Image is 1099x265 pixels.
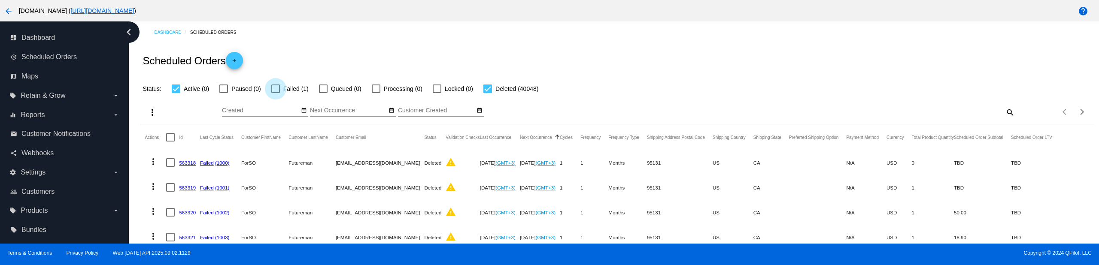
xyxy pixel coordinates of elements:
mat-cell: ForSO [241,150,288,175]
span: Deleted [424,235,441,240]
a: Failed [200,235,214,240]
span: Failed (1) [283,84,309,94]
mat-cell: 50.00 [954,200,1011,225]
mat-cell: US [713,150,753,175]
button: Next page [1074,103,1091,120]
a: (1001) [215,185,230,190]
span: Deleted [424,160,441,166]
mat-icon: warning [446,182,456,192]
a: map Maps [10,69,119,83]
mat-cell: [DATE] [520,225,560,250]
button: Change sorting for Id [179,135,182,140]
mat-cell: Futureman [288,150,336,175]
mat-cell: 1 [560,225,580,250]
span: Customers [21,188,55,196]
i: arrow_drop_down [112,92,119,99]
span: [DOMAIN_NAME] ( ) [19,7,136,14]
button: Change sorting for ShippingPostcode [647,135,705,140]
span: Deleted [424,210,441,215]
mat-cell: [EMAIL_ADDRESS][DOMAIN_NAME] [336,175,425,200]
mat-cell: 1 [560,150,580,175]
a: 563320 [179,210,196,215]
mat-cell: Months [608,175,647,200]
mat-cell: N/A [846,200,886,225]
span: Copyright © 2024 QPilot, LLC [557,250,1092,256]
a: Web:[DATE] API:2025.09.02.1129 [113,250,191,256]
mat-cell: 1 [560,200,580,225]
button: Change sorting for Cycles [560,135,573,140]
i: email [10,130,17,137]
button: Change sorting for ShippingCountry [713,135,746,140]
span: Reports [21,111,45,119]
h2: Scheduled Orders [143,52,243,69]
mat-icon: warning [446,207,456,217]
a: (GMT+3) [535,210,556,215]
mat-cell: [EMAIL_ADDRESS][DOMAIN_NAME] [336,150,425,175]
mat-cell: CA [753,200,789,225]
mat-header-cell: Validation Checks [446,124,480,150]
button: Change sorting for CustomerEmail [336,135,366,140]
span: Deleted [424,185,441,190]
mat-cell: 1 [912,225,954,250]
mat-cell: [DATE] [520,175,560,200]
a: (GMT+3) [535,160,556,166]
button: Change sorting for CustomerLastName [288,135,328,140]
i: arrow_drop_down [112,169,119,176]
button: Change sorting for LastOccurrenceUtc [480,135,511,140]
mat-cell: 1 [580,200,608,225]
mat-cell: 1 [580,175,608,200]
mat-cell: N/A [846,225,886,250]
span: Dashboard [21,34,55,42]
i: local_offer [9,207,16,214]
mat-cell: TBD [1011,175,1060,200]
mat-cell: US [713,200,753,225]
mat-icon: more_vert [148,231,158,241]
mat-icon: date_range [301,107,307,114]
mat-cell: [EMAIL_ADDRESS][DOMAIN_NAME] [336,225,425,250]
mat-cell: [DATE] [480,200,520,225]
span: Bundles [21,226,46,234]
i: share [10,150,17,157]
mat-icon: help [1078,6,1088,16]
a: 563321 [179,235,196,240]
mat-cell: USD [886,175,912,200]
mat-cell: Futureman [288,200,336,225]
mat-cell: [DATE] [520,200,560,225]
span: Retain & Grow [21,92,65,99]
mat-cell: USD [886,200,912,225]
button: Change sorting for ShippingState [753,135,781,140]
a: (1000) [215,160,230,166]
span: Paused (0) [231,84,261,94]
mat-cell: TBD [1011,225,1060,250]
mat-cell: CA [753,225,789,250]
a: (GMT+3) [495,185,516,190]
input: Created [222,107,299,114]
mat-icon: warning [446,232,456,242]
input: Customer Created [398,107,475,114]
mat-icon: add [229,57,240,68]
mat-cell: N/A [846,150,886,175]
mat-icon: date_range [477,107,483,114]
mat-cell: TBD [954,150,1011,175]
mat-cell: USD [886,150,912,175]
button: Change sorting for LastProcessingCycleId [200,135,234,140]
i: local_offer [9,92,16,99]
mat-cell: Months [608,200,647,225]
i: arrow_drop_down [112,111,119,118]
button: Change sorting for FrequencyType [608,135,639,140]
a: (GMT+3) [495,160,516,166]
mat-icon: arrow_back [3,6,14,16]
a: email Customer Notifications [10,127,119,141]
mat-cell: US [713,175,753,200]
mat-cell: [DATE] [480,175,520,200]
a: Failed [200,210,214,215]
mat-header-cell: Actions [145,124,166,150]
mat-cell: 1 [912,175,954,200]
a: Failed [200,185,214,190]
button: Change sorting for LifetimeValue [1011,135,1052,140]
mat-icon: more_vert [148,206,158,217]
i: people_outline [10,188,17,195]
a: Privacy Policy [67,250,99,256]
a: (GMT+3) [535,185,556,190]
i: dashboard [10,34,17,41]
